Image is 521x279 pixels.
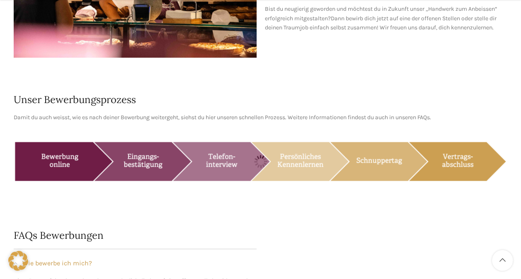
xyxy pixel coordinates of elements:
[14,95,508,105] h2: Unser Bewerbungsprozess
[265,15,497,31] span: Dann bewirb dich jetzt auf eine der offenen Stellen oder stelle dir deinen Traumjob einfach selbs...
[265,5,497,22] span: Bist du neugierig geworden und möchtest du in Zukunft unser „Handwerk zum Anbeissen“ erfolgreich ...
[14,230,257,240] h2: FAQs Bewerbungen
[492,250,513,271] a: Scroll to top button
[22,257,92,268] span: Wie bewerbe ich mich?
[14,113,508,122] p: Damit du auch weisst, wie es nach deiner Bewerbung weitergeht, siehst du hier unseren schnellen P...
